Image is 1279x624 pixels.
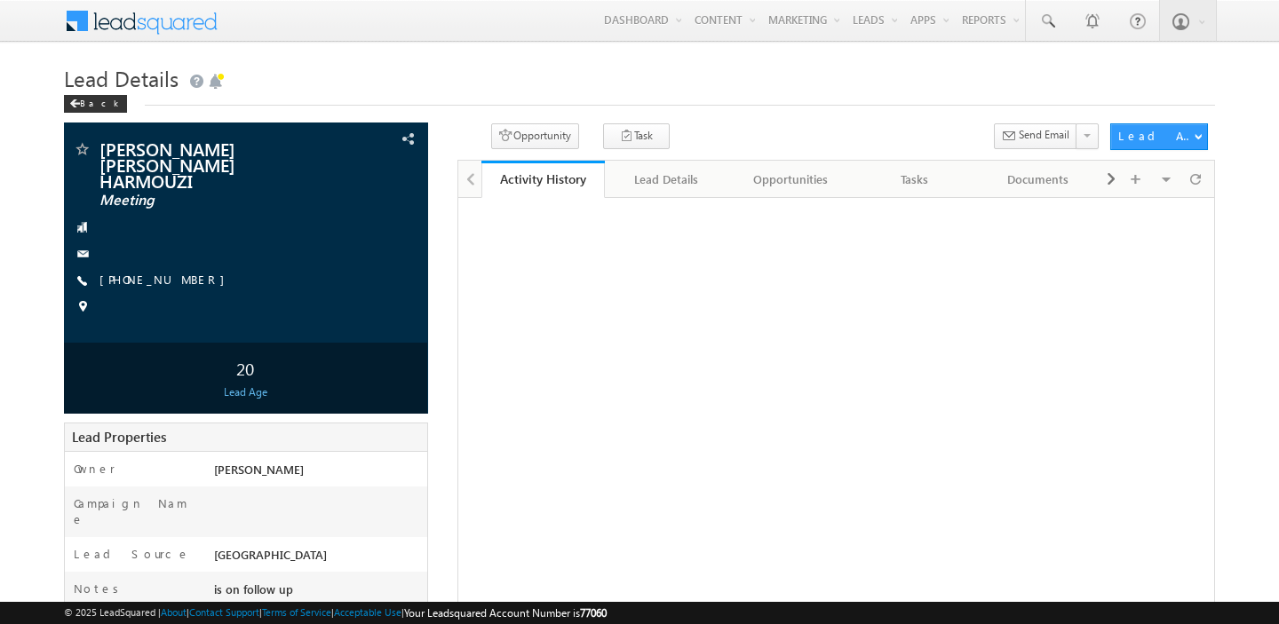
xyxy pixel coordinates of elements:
[580,606,607,620] span: 77060
[99,140,324,188] span: [PERSON_NAME] [PERSON_NAME] HARMOUZI
[64,64,179,92] span: Lead Details
[491,123,579,149] button: Opportunity
[1118,128,1194,144] div: Lead Actions
[214,581,293,596] span: is on follow up
[481,161,606,198] a: Activity History
[262,606,331,618] a: Terms of Service
[994,123,1077,149] button: Send Email
[74,461,115,477] label: Owner
[1019,127,1069,143] span: Send Email
[334,606,401,618] a: Acceptable Use
[68,384,423,400] div: Lead Age
[64,94,136,109] a: Back
[991,169,1085,190] div: Documents
[99,192,324,209] span: Meeting
[72,428,166,446] span: Lead Properties
[161,606,187,618] a: About
[729,161,854,198] a: Opportunities
[404,606,607,620] span: Your Leadsquared Account Number is
[743,169,838,190] div: Opportunities
[99,272,234,289] span: [PHONE_NUMBER]
[68,351,423,384] div: 20
[853,161,977,198] a: Tasks
[74,581,125,596] label: Notes
[1110,123,1208,150] button: Lead Actions
[74,495,196,527] label: Campaign Name
[74,546,190,562] label: Lead Source
[495,170,592,187] div: Activity History
[977,161,1101,198] a: Documents
[214,462,304,477] span: [PERSON_NAME]
[603,123,670,149] button: Task
[64,604,607,621] span: © 2025 LeadSquared | | | | |
[867,169,961,190] div: Tasks
[189,606,259,618] a: Contact Support
[605,161,729,198] a: Lead Details
[64,95,127,113] div: Back
[619,169,713,190] div: Lead Details
[210,546,427,571] div: [GEOGRAPHIC_DATA]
